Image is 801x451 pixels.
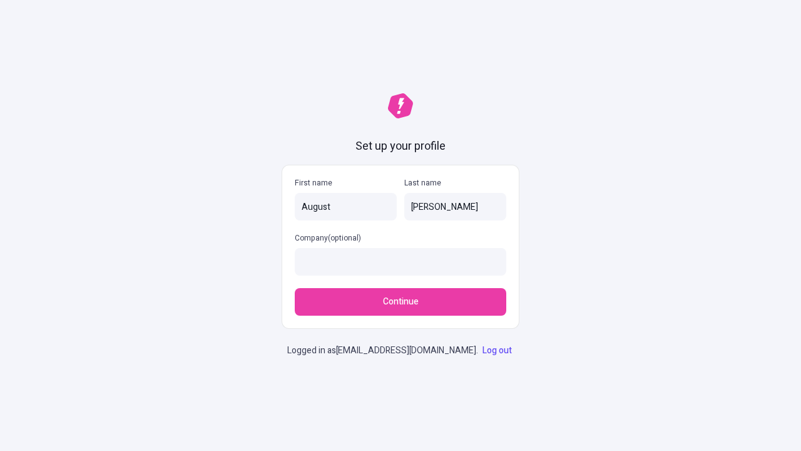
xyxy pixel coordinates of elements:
[295,193,397,220] input: First name
[295,178,397,188] p: First name
[287,344,514,358] p: Logged in as [EMAIL_ADDRESS][DOMAIN_NAME] .
[383,295,419,309] span: Continue
[328,232,361,244] span: (optional)
[404,178,506,188] p: Last name
[480,344,514,357] a: Log out
[295,248,506,276] input: Company(optional)
[404,193,506,220] input: Last name
[295,233,506,243] p: Company
[355,138,446,155] h1: Set up your profile
[295,288,506,316] button: Continue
